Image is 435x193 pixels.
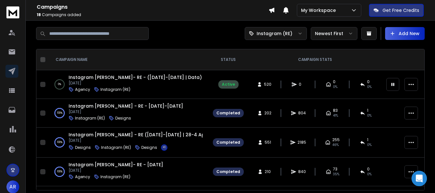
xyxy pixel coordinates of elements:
[37,12,41,17] span: 18
[367,167,370,172] span: 0
[301,7,338,14] p: My Workspace
[333,108,338,113] span: 83
[332,142,339,148] span: 46 %
[367,108,368,113] span: 1
[264,111,271,116] span: 202
[101,145,131,150] p: Instagram (RE)
[299,82,305,87] span: 0
[57,139,62,146] p: 100 %
[48,70,209,99] td: 0%Instagram [PERSON_NAME]- RE - ([DATE]-[DATE] | Data)[DATE]AgencyInstagram (RE)
[69,103,183,109] a: Instagram [PERSON_NAME] - RE - [DATE]-[DATE]
[333,113,338,118] span: 41 %
[100,174,130,179] p: Instagram (RE)
[265,140,271,145] span: 551
[298,111,306,116] span: 804
[69,81,202,86] p: [DATE]
[333,79,336,84] span: 0
[369,4,424,17] button: Get Free Credits
[48,128,209,158] td: 100%Instagram [PERSON_NAME] - RE ([DATE]-[DATE] | 28-4 Apr/May | [DATE]-[DATE])[DATE]DesignsInsta...
[333,167,337,172] span: 73
[265,169,271,174] span: 210
[367,79,370,84] span: 0
[216,140,240,145] div: Completed
[367,137,368,142] span: 1
[367,172,372,177] span: 0 %
[264,82,271,87] span: 520
[367,142,372,148] span: 0 %
[311,27,357,40] button: Newest First
[69,138,203,143] p: [DATE]
[48,158,209,186] td: 100%Instagram [PERSON_NAME]- RE - [DATE][DATE]AgencyInstagram (RE)
[69,168,163,173] p: [DATE]
[37,12,269,17] p: Campaigns added
[37,3,269,11] h1: Campaigns
[367,113,372,118] span: 0 %
[209,49,248,70] th: STATUS
[222,82,235,87] div: Active
[57,169,62,175] p: 100 %
[75,174,90,179] p: Agency
[75,116,105,121] p: Instagram (RE)
[411,171,427,186] div: Open Intercom Messenger
[48,99,209,128] td: 100%Instagram [PERSON_NAME] - RE - [DATE]-[DATE][DATE]Instagram (RE)Designs
[383,7,419,14] p: Get Free Credits
[75,87,90,92] p: Agency
[69,131,260,138] a: Instagram [PERSON_NAME] - RE ([DATE]-[DATE] | 28-4 Apr/May | [DATE]-[DATE])
[6,6,19,18] img: logo
[57,110,62,116] p: 100 %
[115,116,131,121] p: Designs
[298,169,306,174] span: 840
[75,145,91,150] p: Designs
[367,84,372,90] span: 0%
[141,145,157,150] p: Designs
[100,87,130,92] p: Instagram (RE)
[161,144,167,151] button: +1
[216,111,240,116] div: Completed
[333,172,339,177] span: 35 %
[69,74,202,81] a: Instagram [PERSON_NAME]- RE - ([DATE]-[DATE] | Data)
[69,161,163,168] a: Instagram [PERSON_NAME]- RE - [DATE]
[298,140,306,145] span: 2185
[385,27,425,40] button: Add New
[332,137,340,142] span: 255
[69,109,183,114] p: [DATE]
[248,49,383,70] th: CAMPAIGN STATS
[257,30,292,37] p: Instagram (RE)
[48,49,209,70] th: CAMPAIGN NAME
[333,84,337,90] span: 0%
[216,169,240,174] div: Completed
[58,81,61,88] p: 0 %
